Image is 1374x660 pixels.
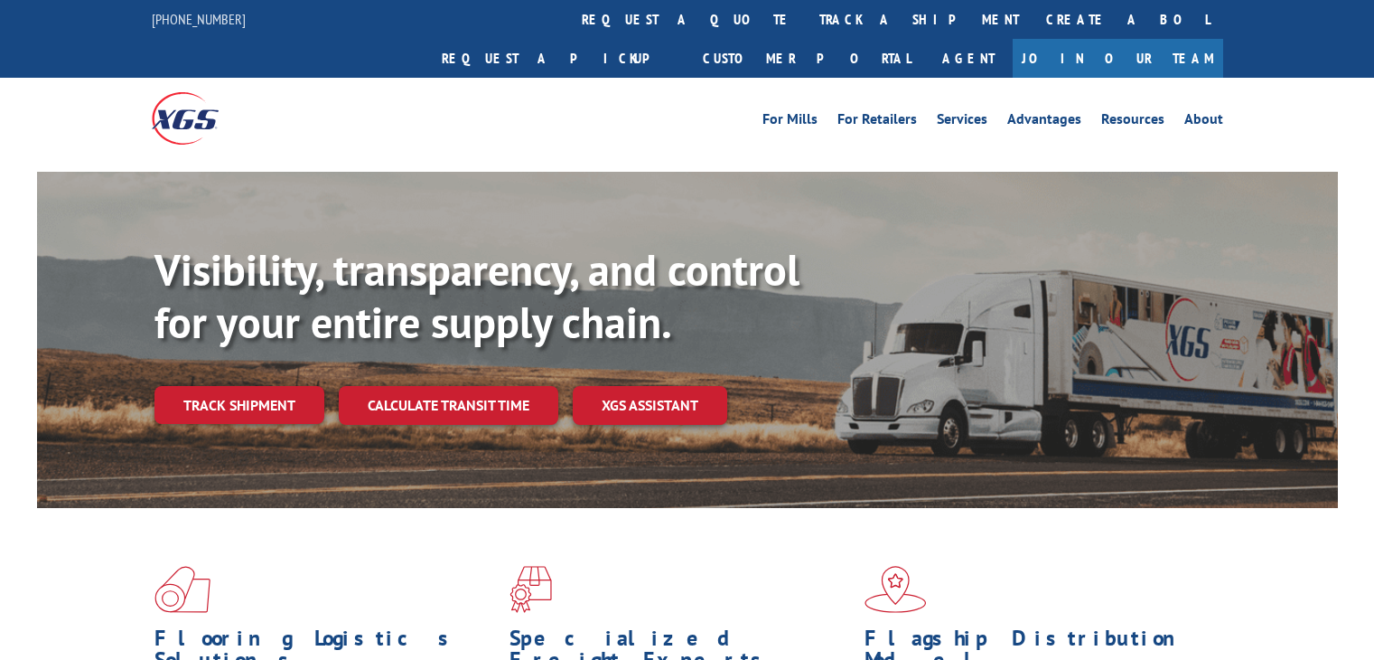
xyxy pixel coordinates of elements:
[154,566,210,613] img: xgs-icon-total-supply-chain-intelligence-red
[924,39,1013,78] a: Agent
[428,39,689,78] a: Request a pickup
[154,386,324,424] a: Track shipment
[1013,39,1223,78] a: Join Our Team
[1101,112,1164,132] a: Resources
[937,112,987,132] a: Services
[1007,112,1081,132] a: Advantages
[339,386,558,425] a: Calculate transit time
[152,10,246,28] a: [PHONE_NUMBER]
[1184,112,1223,132] a: About
[865,566,927,613] img: xgs-icon-flagship-distribution-model-red
[154,241,799,350] b: Visibility, transparency, and control for your entire supply chain.
[509,566,552,613] img: xgs-icon-focused-on-flooring-red
[689,39,924,78] a: Customer Portal
[762,112,818,132] a: For Mills
[837,112,917,132] a: For Retailers
[573,386,727,425] a: XGS ASSISTANT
